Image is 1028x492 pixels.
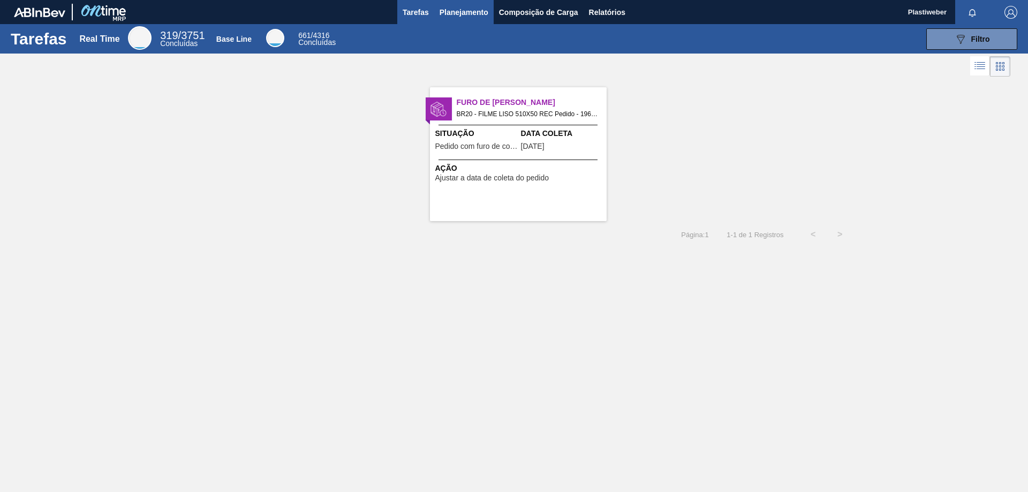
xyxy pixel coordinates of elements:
span: Ajustar a data de coleta do pedido [435,174,549,182]
button: < [800,221,827,248]
img: status [430,101,447,117]
span: Data Coleta [521,128,604,139]
span: Tarefas [403,6,429,19]
span: / 3751 [160,29,205,41]
span: 09/08/2025 [521,142,545,150]
span: Planejamento [440,6,488,19]
span: Furo de Coleta [457,97,607,108]
div: Base Line [216,35,252,43]
div: Real Time [79,34,119,44]
div: Real Time [128,26,152,50]
span: 1 - 1 de 1 Registros [725,231,784,239]
div: Visão em Lista [970,56,990,77]
div: Base Line [298,32,336,46]
span: Página : 1 [681,231,708,239]
span: Situação [435,128,518,139]
button: Notificações [955,5,989,20]
button: > [827,221,853,248]
span: Pedido com furo de coleta [435,142,518,150]
img: TNhmsLtSVTkK8tSr43FrP2fwEKptu5GPRR3wAAAABJRU5ErkJggg== [14,7,65,17]
button: Filtro [926,28,1017,50]
span: 319 [160,29,178,41]
span: Filtro [971,35,990,43]
span: Concluídas [298,38,336,47]
span: BR20 - FILME LISO 510X50 REC Pedido - 1966511 [457,108,598,120]
span: 661 [298,31,311,40]
div: Real Time [160,31,205,47]
div: Visão em Cards [990,56,1010,77]
span: Composição de Carga [499,6,578,19]
span: Relatórios [589,6,625,19]
span: Concluídas [160,39,198,48]
span: Ação [435,163,604,174]
span: / 4316 [298,31,329,40]
div: Base Line [266,29,284,47]
img: Logout [1004,6,1017,19]
h1: Tarefas [11,33,67,45]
